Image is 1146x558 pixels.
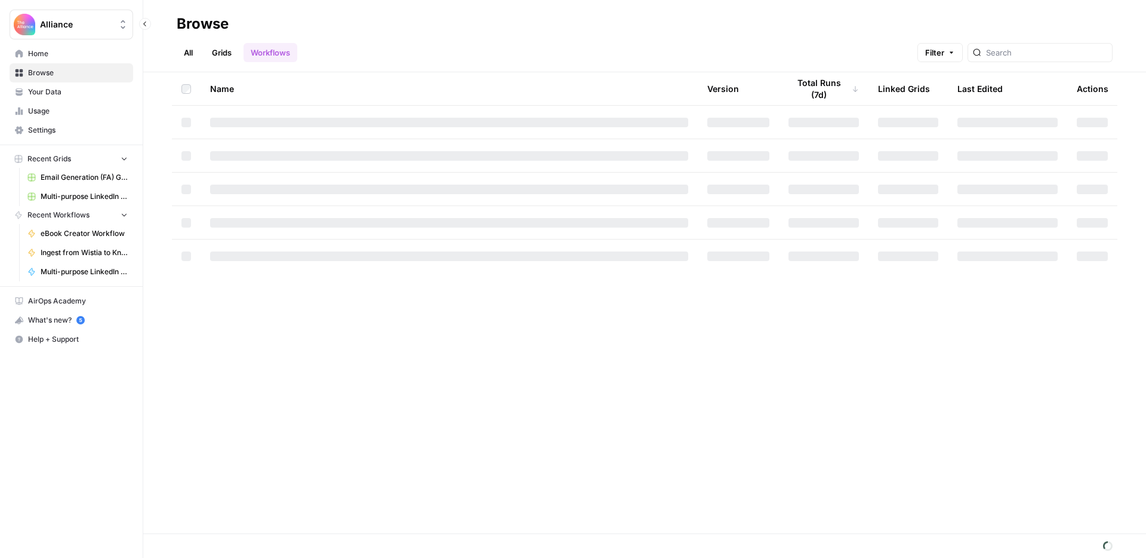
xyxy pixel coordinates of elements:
[40,19,112,30] span: Alliance
[10,44,133,63] a: Home
[10,102,133,121] a: Usage
[41,266,128,277] span: Multi-purpose LinkedIn Workflow
[10,82,133,102] a: Your Data
[22,262,133,281] a: Multi-purpose LinkedIn Workflow
[957,72,1003,105] div: Last Edited
[925,47,944,59] span: Filter
[28,87,128,97] span: Your Data
[10,311,133,329] div: What's new?
[41,172,128,183] span: Email Generation (FA) Grid
[10,311,133,330] button: What's new? 5
[41,247,128,258] span: Ingest from Wistia to Knowledge Base
[28,106,128,116] span: Usage
[177,14,229,33] div: Browse
[27,154,71,164] span: Recent Grids
[28,48,128,59] span: Home
[22,243,133,262] a: Ingest from Wistia to Knowledge Base
[707,72,739,105] div: Version
[10,206,133,224] button: Recent Workflows
[210,72,688,105] div: Name
[10,150,133,168] button: Recent Grids
[205,43,239,62] a: Grids
[10,10,133,39] button: Workspace: Alliance
[788,72,859,105] div: Total Runs (7d)
[27,210,90,220] span: Recent Workflows
[41,191,128,202] span: Multi-purpose LinkedIn Workflow Grid
[10,292,133,311] a: AirOps Academy
[986,47,1107,59] input: Search
[878,72,930,105] div: Linked Grids
[22,224,133,243] a: eBook Creator Workflow
[244,43,297,62] a: Workflows
[28,296,128,306] span: AirOps Academy
[76,316,85,324] a: 5
[1077,72,1108,105] div: Actions
[917,43,963,62] button: Filter
[28,68,128,78] span: Browse
[79,317,82,323] text: 5
[22,187,133,206] a: Multi-purpose LinkedIn Workflow Grid
[10,121,133,140] a: Settings
[10,330,133,349] button: Help + Support
[28,125,128,136] span: Settings
[177,43,200,62] a: All
[28,334,128,345] span: Help + Support
[10,63,133,82] a: Browse
[41,228,128,239] span: eBook Creator Workflow
[22,168,133,187] a: Email Generation (FA) Grid
[14,14,35,35] img: Alliance Logo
